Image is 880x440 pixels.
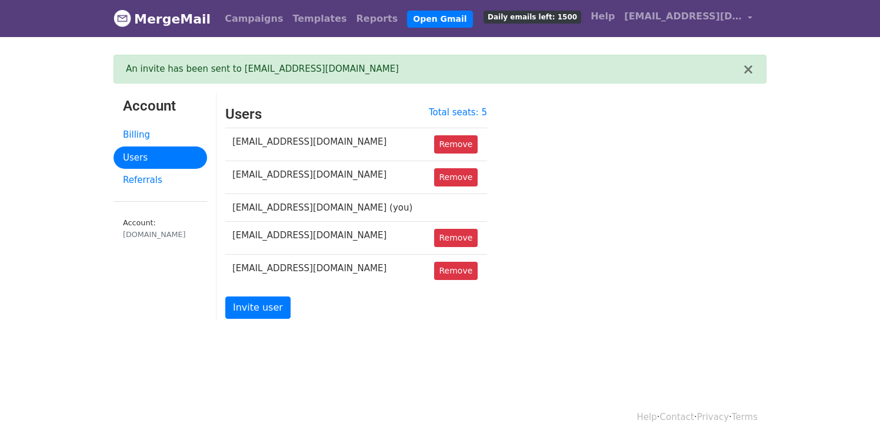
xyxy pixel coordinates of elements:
[114,124,207,146] a: Billing
[126,62,742,76] div: An invite has been sent to [EMAIL_ADDRESS][DOMAIN_NAME]
[697,412,729,422] a: Privacy
[637,412,657,422] a: Help
[407,11,472,28] a: Open Gmail
[114,6,211,31] a: MergeMail
[220,7,288,31] a: Campaigns
[123,229,198,240] div: [DOMAIN_NAME]
[114,146,207,169] a: Users
[660,412,694,422] a: Contact
[225,106,487,123] h3: Users
[434,135,478,154] a: Remove
[123,98,198,115] h3: Account
[429,107,487,118] a: Total seats: 5
[434,229,478,247] a: Remove
[619,5,757,32] a: [EMAIL_ADDRESS][DOMAIN_NAME]
[114,9,131,27] img: MergeMail logo
[624,9,742,24] span: [EMAIL_ADDRESS][DOMAIN_NAME]
[352,7,403,31] a: Reports
[732,412,758,422] a: Terms
[479,5,586,28] a: Daily emails left: 1500
[225,194,427,222] td: [EMAIL_ADDRESS][DOMAIN_NAME] (you)
[742,62,754,76] button: ×
[225,255,427,288] td: [EMAIL_ADDRESS][DOMAIN_NAME]
[114,169,207,192] a: Referrals
[434,262,478,280] a: Remove
[288,7,351,31] a: Templates
[225,296,291,319] a: Invite user
[225,128,427,161] td: [EMAIL_ADDRESS][DOMAIN_NAME]
[225,161,427,194] td: [EMAIL_ADDRESS][DOMAIN_NAME]
[586,5,619,28] a: Help
[225,222,427,255] td: [EMAIL_ADDRESS][DOMAIN_NAME]
[123,218,198,241] small: Account:
[484,11,581,24] span: Daily emails left: 1500
[434,168,478,186] a: Remove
